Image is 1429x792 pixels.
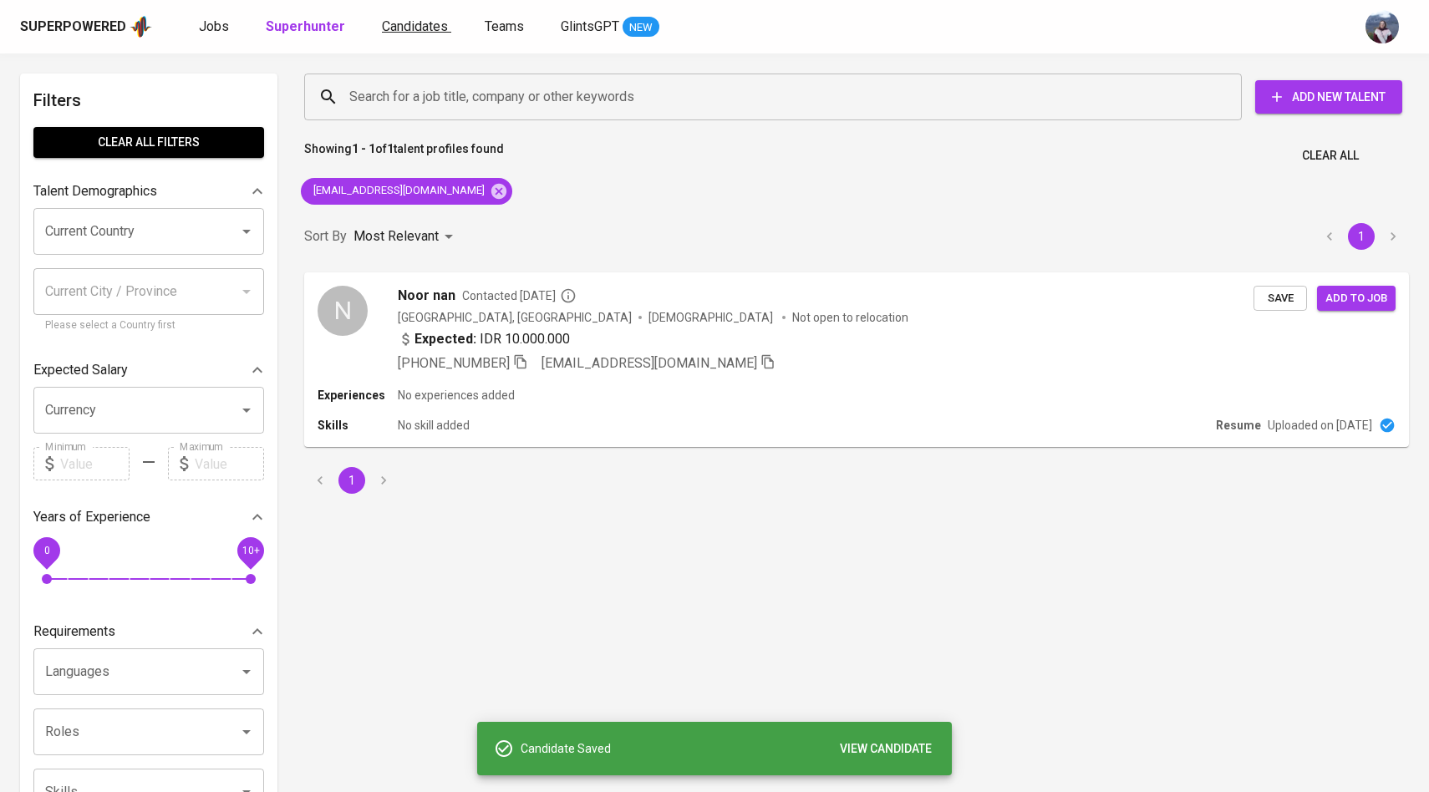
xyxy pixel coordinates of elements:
a: Jobs [199,17,232,38]
button: Open [235,220,258,243]
button: Add to job [1317,286,1396,312]
p: Experiences [318,387,398,404]
div: Talent Demographics [33,175,264,208]
img: app logo [130,14,152,39]
button: Open [235,660,258,683]
p: Please select a Country first [45,317,252,334]
div: Most Relevant [353,221,459,252]
span: 0 [43,545,49,556]
a: NNoor nanContacted [DATE][GEOGRAPHIC_DATA], [GEOGRAPHIC_DATA][DEMOGRAPHIC_DATA] Not open to reloc... [304,272,1409,447]
button: page 1 [338,467,365,494]
button: Open [235,399,258,422]
button: Clear All [1295,140,1365,171]
p: Years of Experience [33,507,150,527]
p: No experiences added [398,387,515,404]
div: [GEOGRAPHIC_DATA], [GEOGRAPHIC_DATA] [398,309,632,326]
span: Contacted [DATE] [462,287,577,304]
button: Open [235,720,258,744]
b: 1 [387,142,394,155]
button: page 1 [1348,223,1375,250]
img: christine.raharja@glints.com [1365,10,1399,43]
span: Jobs [199,18,229,34]
p: Resume [1216,417,1261,434]
p: Skills [318,417,398,434]
div: Requirements [33,615,264,648]
button: Save [1254,286,1307,312]
span: Add to job [1325,289,1387,308]
span: [EMAIL_ADDRESS][DOMAIN_NAME] [301,183,495,199]
b: 1 - 1 [352,142,375,155]
a: GlintsGPT NEW [561,17,659,38]
span: [EMAIL_ADDRESS][DOMAIN_NAME] [542,355,757,371]
b: Superhunter [266,18,345,34]
span: VIEW CANDIDATE [840,739,932,759]
span: Add New Talent [1269,87,1389,108]
a: Superpoweredapp logo [20,14,152,39]
b: Expected: [414,329,476,349]
button: VIEW CANDIDATE [833,734,938,764]
input: Value [60,447,130,480]
p: Sort By [304,226,347,246]
p: Requirements [33,622,115,642]
button: Clear All filters [33,127,264,158]
span: GlintsGPT [561,18,619,34]
span: Clear All filters [47,132,251,153]
svg: By Batam recruiter [560,287,577,304]
a: Superhunter [266,17,348,38]
div: Candidate Saved [521,734,938,764]
span: Teams [485,18,524,34]
a: Teams [485,17,527,38]
button: Add New Talent [1255,80,1402,114]
input: Value [195,447,264,480]
div: Years of Experience [33,500,264,534]
p: Showing of talent profiles found [304,140,504,171]
span: [DEMOGRAPHIC_DATA] [648,309,776,326]
span: Noor nan [398,286,455,306]
div: IDR 10.000.000 [398,329,570,349]
p: Talent Demographics [33,181,157,201]
p: Most Relevant [353,226,439,246]
p: Expected Salary [33,360,128,380]
div: N [318,286,368,336]
span: 10+ [242,545,259,556]
span: Clear All [1302,145,1359,166]
p: Uploaded on [DATE] [1268,417,1372,434]
a: Candidates [382,17,451,38]
nav: pagination navigation [1314,223,1409,250]
nav: pagination navigation [304,467,399,494]
div: Superpowered [20,18,126,37]
p: Not open to relocation [792,309,908,326]
span: [PHONE_NUMBER] [398,355,510,371]
span: Save [1262,289,1299,308]
span: Candidates [382,18,448,34]
div: Expected Salary [33,353,264,387]
div: [EMAIL_ADDRESS][DOMAIN_NAME] [301,178,512,205]
span: NEW [623,19,659,36]
p: No skill added [398,417,470,434]
h6: Filters [33,87,264,114]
